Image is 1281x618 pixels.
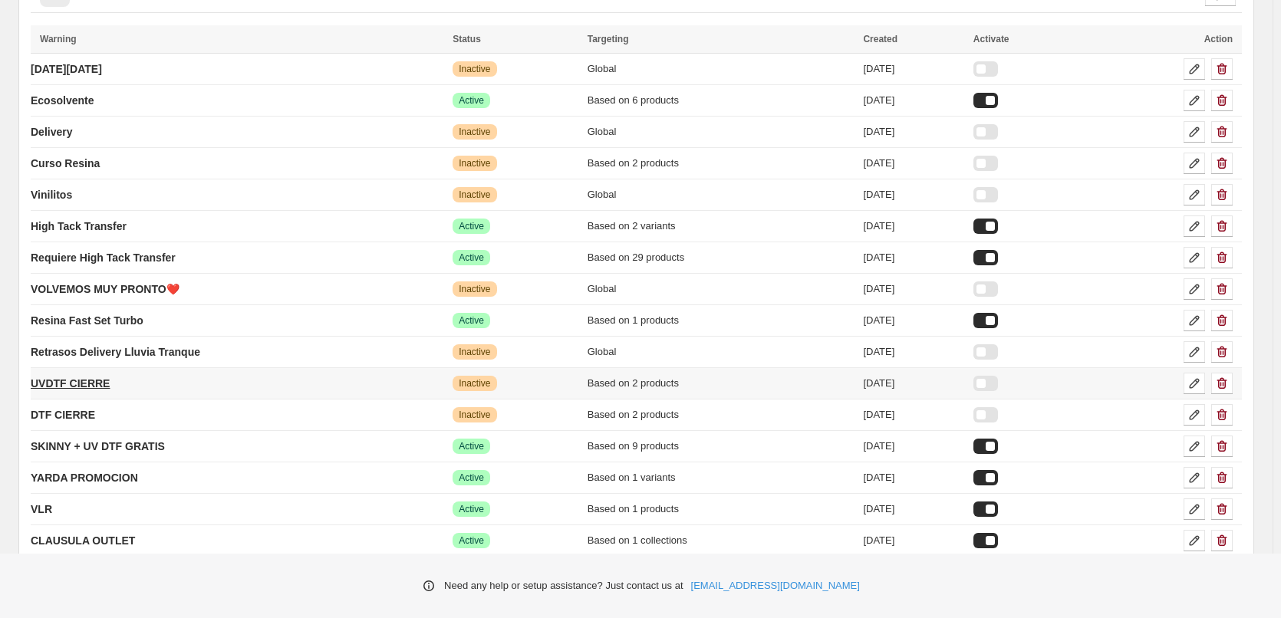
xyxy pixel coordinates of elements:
p: Resina Fast Set Turbo [31,313,143,328]
div: Based on 2 products [588,407,855,422]
a: Ecosolvente [31,88,94,113]
div: [DATE] [863,470,963,485]
span: Created [863,34,897,44]
span: Active [459,534,484,547]
p: YARDA PROMOCION [31,470,138,485]
div: Based on 9 products [588,439,855,454]
p: [DATE][DATE] [31,61,102,77]
p: Delivery [31,124,72,140]
p: VLR [31,501,52,517]
p: SKINNY + UV DTF GRATIS [31,439,165,454]
p: UVDTF CIERRE [31,376,110,391]
span: Inactive [459,409,490,421]
div: [DATE] [863,61,963,77]
a: [EMAIL_ADDRESS][DOMAIN_NAME] [691,578,860,593]
div: Based on 1 variants [588,470,855,485]
p: CLAUSULA OUTLET [31,533,135,548]
a: Resina Fast Set Turbo [31,308,143,333]
div: [DATE] [863,250,963,265]
div: [DATE] [863,124,963,140]
span: Targeting [588,34,629,44]
div: Based on 1 products [588,501,855,517]
a: UVDTF CIERRE [31,371,110,396]
span: Active [459,314,484,327]
span: Active [459,503,484,515]
div: Based on 2 products [588,376,855,391]
div: Global [588,187,855,202]
a: SKINNY + UV DTF GRATIS [31,434,165,459]
div: [DATE] [863,439,963,454]
div: Based on 6 products [588,93,855,108]
p: High Tack Transfer [31,219,127,234]
div: [DATE] [863,93,963,108]
a: Vinilitos [31,182,72,207]
a: CLAUSULA OUTLET [31,528,135,553]
div: Based on 1 collections [588,533,855,548]
span: Inactive [459,189,490,201]
p: Retrasos Delivery Lluvia Tranque [31,344,200,360]
div: Based on 2 products [588,156,855,171]
div: [DATE] [863,187,963,202]
div: Global [588,344,855,360]
p: Requiere High Tack Transfer [31,250,176,265]
div: [DATE] [863,281,963,297]
a: Curso Resina [31,151,100,176]
div: [DATE] [863,219,963,234]
div: Based on 29 products [588,250,855,265]
div: [DATE] [863,313,963,328]
div: [DATE] [863,533,963,548]
a: Delivery [31,120,72,144]
a: DTF CIERRE [31,403,95,427]
span: Inactive [459,377,490,390]
span: Inactive [459,126,490,138]
span: Inactive [459,63,490,75]
p: VOLVEMOS MUY PRONTO❤️ [31,281,179,297]
p: Ecosolvente [31,93,94,108]
a: VOLVEMOS MUY PRONTO❤️ [31,277,179,301]
div: Based on 1 products [588,313,855,328]
a: High Tack Transfer [31,214,127,238]
a: [DATE][DATE] [31,57,102,81]
span: Warning [40,34,77,44]
div: Based on 2 variants [588,219,855,234]
span: Inactive [459,283,490,295]
div: [DATE] [863,344,963,360]
span: Active [459,94,484,107]
span: Active [459,440,484,452]
a: YARDA PROMOCION [31,465,138,490]
span: Status [453,34,481,44]
span: Active [459,472,484,484]
div: [DATE] [863,156,963,171]
a: Requiere High Tack Transfer [31,245,176,270]
a: Retrasos Delivery Lluvia Tranque [31,340,200,364]
div: Global [588,61,855,77]
div: [DATE] [863,376,963,391]
span: Active [459,220,484,232]
div: [DATE] [863,501,963,517]
div: Global [588,124,855,140]
span: Activate [973,34,1009,44]
p: Curso Resina [31,156,100,171]
span: Action [1204,34,1233,44]
span: Inactive [459,346,490,358]
a: VLR [31,497,52,521]
span: Active [459,251,484,264]
div: [DATE] [863,407,963,422]
span: Inactive [459,157,490,169]
p: Vinilitos [31,187,72,202]
p: DTF CIERRE [31,407,95,422]
div: Global [588,281,855,297]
